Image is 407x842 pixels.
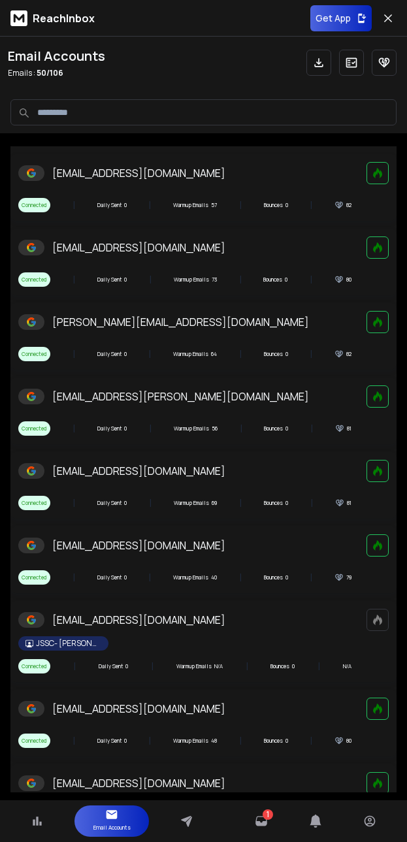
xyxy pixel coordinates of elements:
p: [EMAIL_ADDRESS][DOMAIN_NAME] [52,240,225,255]
span: | [151,658,154,674]
p: Warmup Emails [173,350,208,358]
p: Daily Sent [97,350,122,358]
p: Bounces [270,662,289,670]
span: | [310,495,313,511]
span: | [239,733,242,749]
span: Connected [18,496,50,510]
h1: Email Accounts [8,47,105,65]
span: | [148,197,151,213]
span: | [310,272,312,287]
p: Bounces [264,499,283,507]
div: 80 [334,736,351,745]
div: 0 [97,737,127,745]
p: [EMAIL_ADDRESS][PERSON_NAME][DOMAIN_NAME] [52,389,309,404]
div: 0 [97,276,127,283]
span: | [240,421,242,436]
span: Connected [18,734,50,748]
span: | [73,570,75,585]
span: | [310,421,313,436]
p: Daily Sent [97,737,122,745]
span: | [73,197,75,213]
p: Bounces [264,737,283,745]
p: Bounces [264,201,283,209]
p: Daily Sent [99,662,123,670]
p: 0 [285,737,288,745]
div: 73 [174,276,217,283]
span: | [148,733,151,749]
span: | [73,658,76,674]
div: 81 [335,498,351,508]
a: 1 [255,815,268,828]
p: 0 [285,574,288,581]
div: 64 [173,350,217,358]
p: [EMAIL_ADDRESS][DOMAIN_NAME] [52,775,225,791]
p: Bounces [263,276,282,283]
p: [EMAIL_ADDRESS][DOMAIN_NAME] [52,612,225,628]
span: | [148,570,151,585]
div: N/A [176,662,223,670]
p: Warmup Emails [174,425,209,432]
span: Connected [18,347,50,361]
p: Bounces [264,350,283,358]
div: 57 [173,201,217,209]
span: | [149,272,152,287]
span: | [310,733,312,749]
p: [PERSON_NAME][EMAIL_ADDRESS][DOMAIN_NAME] [52,314,309,330]
span: | [73,272,75,287]
div: 81 [335,424,351,433]
span: | [317,658,320,674]
div: 56 [174,425,218,432]
p: [EMAIL_ADDRESS][DOMAIN_NAME] [52,165,225,181]
p: Email Accounts [93,821,131,834]
p: 0 [285,425,288,432]
p: Warmup Emails [174,276,209,283]
p: 0 [285,201,288,209]
p: 0 [285,276,287,283]
p: [EMAIL_ADDRESS][DOMAIN_NAME] [52,538,225,553]
div: 0 [99,662,128,670]
p: Daily Sent [97,276,122,283]
p: [EMAIL_ADDRESS][DOMAIN_NAME] [52,463,225,479]
p: Warmup Emails [174,499,209,507]
div: 80 [334,275,351,284]
p: Daily Sent [97,499,122,507]
p: N/A [343,662,351,670]
p: 0 [292,662,295,670]
span: | [239,495,242,511]
div: 82 [334,201,351,210]
div: 0 [97,201,127,209]
p: Daily Sent [97,425,122,432]
p: Emails : [8,68,105,78]
div: 82 [334,349,351,359]
p: ReachInbox [33,10,95,26]
span: | [73,421,75,436]
p: Warmup Emails [173,201,208,209]
div: 69 [174,499,217,507]
p: 0 [285,350,288,358]
span: | [73,495,75,511]
div: 0 [97,499,127,507]
p: Daily Sent [97,201,122,209]
div: 0 [97,425,127,432]
span: Connected [18,198,50,212]
span: | [148,346,151,362]
span: | [149,421,152,436]
p: 0 [285,499,288,507]
span: | [239,272,242,287]
span: | [239,197,242,213]
span: | [310,570,312,585]
span: Connected [18,421,50,436]
p: Daily Sent [97,574,122,581]
div: 79 [334,573,351,582]
p: [EMAIL_ADDRESS][DOMAIN_NAME] [52,701,225,717]
div: 0 [97,574,127,581]
span: 1 [267,809,269,820]
span: | [239,346,242,362]
span: | [310,197,312,213]
div: 40 [173,574,217,581]
span: | [73,733,75,749]
p: JSSC- [PERSON_NAME], [PERSON_NAME], [PERSON_NAME], [PERSON_NAME], [PERSON_NAME] [36,638,101,649]
div: 48 [173,737,217,745]
p: Warmup Emails [173,737,208,745]
span: | [239,570,242,585]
